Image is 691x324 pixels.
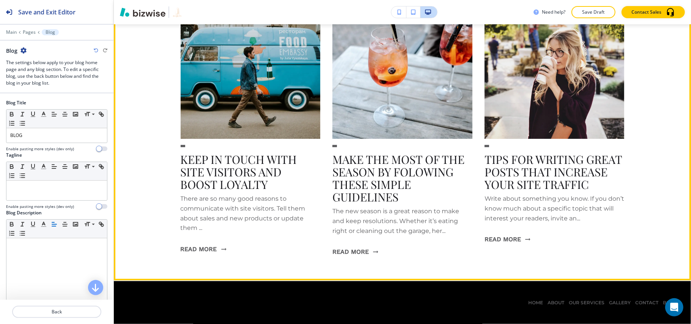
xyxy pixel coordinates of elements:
[181,239,226,260] button: Read More
[631,9,661,16] p: Contact Sales
[6,152,22,159] h2: Tagline
[567,299,607,306] p: OUR SERVICES
[633,299,661,306] p: CONTACT
[120,8,165,17] img: Bizwise Logo
[23,30,36,35] button: Pages
[13,308,101,315] p: Back
[581,9,606,16] p: Save Draft
[526,299,545,306] p: HOME
[6,209,42,216] h2: Blog Description
[42,29,59,35] button: Blog
[6,59,107,87] h3: The settings below apply to your blog home page and any blog section. To edit a specific blog, us...
[485,194,625,223] p: Write about something you know. If you don’t know much about a specific topic that will interest ...
[332,206,472,236] p: The new season is a great reason to make and keep resolutions. Whether it’s eating right or clean...
[665,298,683,316] div: Open Intercom Messenger
[661,299,679,306] p: BLOG
[485,153,625,191] h3: TIPS FOR WRITING GREAT POSTS THAT INCREASE YOUR SITE TRAFFIC
[571,6,615,18] button: Save Draft
[10,132,103,139] p: BLOG
[6,99,26,106] h2: Blog Title
[172,6,183,18] img: Your Logo
[622,6,685,18] button: Contact Sales
[181,194,321,233] p: There are so many good reasons to communicate with site visitors. Tell them about sales and new p...
[181,153,321,191] h3: KEEP IN TOUCH WITH SITE VISITORS AND BOOST LOYALTY
[332,153,472,203] h3: MAKE THE MOST OF THE SEASON BY FOLOWING THESE SIMPLE GUIDELINES
[485,229,530,250] button: Read More
[545,299,567,306] p: ABOUT
[6,30,17,35] button: Main
[46,30,55,35] p: Blog
[332,242,378,262] button: Read More
[607,299,633,306] p: GALLERY
[6,47,17,55] h2: Blog
[542,9,565,16] h3: Need help?
[6,146,74,152] h4: Enable pasting more styles (dev only)
[12,306,101,318] button: Back
[6,204,74,209] h4: Enable pasting more styles (dev only)
[18,8,76,17] h2: Save and Exit Editor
